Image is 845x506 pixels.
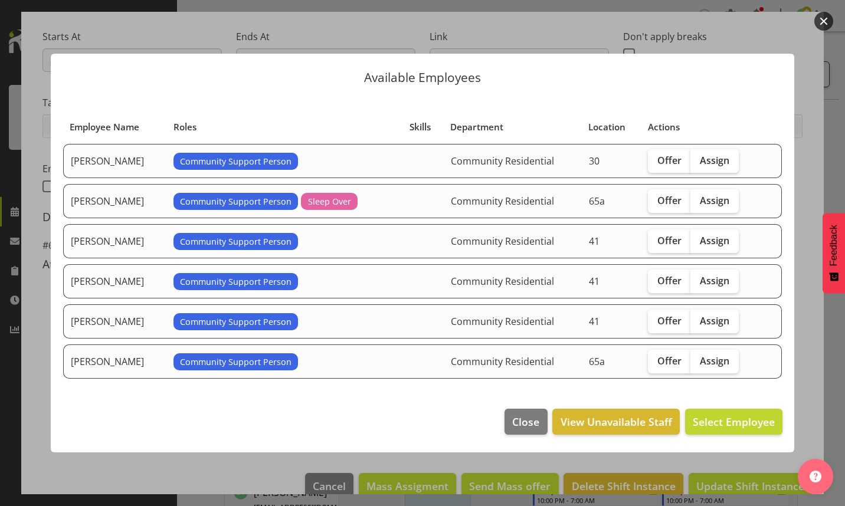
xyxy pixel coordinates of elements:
span: Assign [700,235,729,247]
span: Employee Name [70,120,139,134]
span: Offer [657,275,682,287]
span: Sleep Over [308,195,351,208]
td: [PERSON_NAME] [63,264,166,298]
span: Assign [700,355,729,367]
button: View Unavailable Staff [552,409,679,435]
span: Actions [648,120,680,134]
span: 65a [589,195,605,208]
td: [PERSON_NAME] [63,184,166,218]
span: Community Support Person [180,235,292,248]
span: Community Residential [451,235,554,248]
span: Feedback [828,225,839,266]
button: Close [505,409,547,435]
span: Offer [657,155,682,166]
span: Assign [700,315,729,327]
span: Community Support Person [180,356,292,369]
span: Community Residential [451,155,554,167]
span: 41 [589,235,600,248]
span: Assign [700,275,729,287]
img: help-xxl-2.png [810,471,821,482]
td: [PERSON_NAME] [63,224,166,258]
span: Community Support Person [180,155,292,168]
span: Offer [657,315,682,327]
span: Community Residential [451,195,554,208]
span: Close [512,414,539,429]
span: 41 [589,275,600,288]
span: Assign [700,195,729,206]
span: Community Residential [451,275,554,288]
td: [PERSON_NAME] [63,304,166,339]
span: View Unavailable Staff [561,414,672,429]
span: Offer [657,235,682,247]
td: [PERSON_NAME] [63,344,166,379]
span: 41 [589,315,600,328]
span: Location [588,120,625,134]
p: Available Employees [63,71,782,84]
button: Feedback - Show survey [823,213,845,293]
span: 65a [589,355,605,368]
span: 30 [589,155,600,167]
span: Offer [657,355,682,367]
span: Skills [410,120,431,134]
span: Community Support Person [180,195,292,208]
button: Select Employee [685,409,782,435]
span: Roles [173,120,196,134]
span: Community Support Person [180,275,292,288]
span: Community Support Person [180,316,292,328]
span: Select Employee [693,415,775,429]
td: [PERSON_NAME] [63,144,166,178]
span: Department [450,120,503,134]
span: Offer [657,195,682,206]
span: Assign [700,155,729,166]
span: Community Residential [451,315,554,328]
span: Community Residential [451,355,554,368]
